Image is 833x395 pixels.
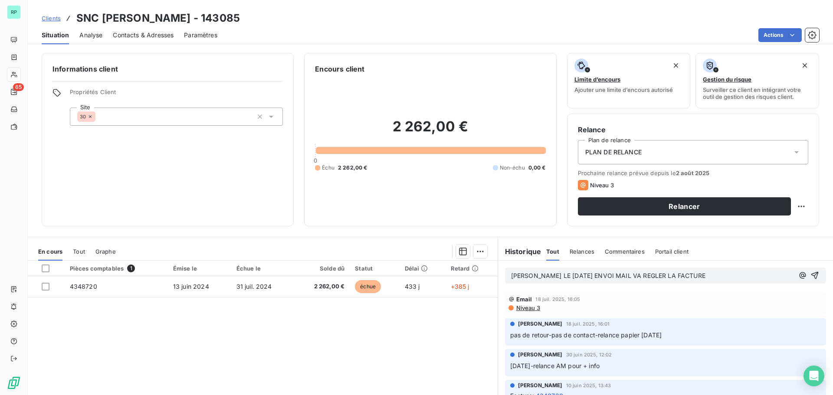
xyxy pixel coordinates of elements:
span: Email [516,296,532,303]
button: Actions [758,28,802,42]
span: [PERSON_NAME] [518,320,563,328]
span: Graphe [95,248,116,255]
span: Niveau 3 [515,304,540,311]
span: En cours [38,248,62,255]
span: Non-échu [500,164,525,172]
h2: 2 262,00 € [315,118,545,144]
span: 10 juin 2025, 13:43 [566,383,611,388]
span: 2 262,00 € [338,164,367,172]
img: Logo LeanPay [7,376,21,390]
span: 1 [127,264,135,272]
span: [PERSON_NAME] LE [DATE] ENVOI MAIL VA REGLER LA FACTURE [511,272,705,279]
span: Clients [42,15,61,22]
input: Ajouter une valeur [95,113,102,121]
span: Tout [546,248,559,255]
span: 433 j [405,283,420,290]
span: 13 juin 2024 [173,283,209,290]
h6: Relance [578,124,808,135]
span: PLAN DE RELANCE [585,148,642,157]
span: Commentaires [605,248,645,255]
span: 18 juil. 2025, 16:01 [566,321,610,326]
div: RP [7,5,21,19]
a: 65 [7,85,20,99]
span: [DATE]-relance AM pour + info [510,362,600,369]
span: Prochaine relance prévue depuis le [578,170,808,176]
span: Analyse [79,31,102,39]
span: Paramètres [184,31,217,39]
span: 0 [314,157,317,164]
span: 4348720 [70,283,97,290]
h6: Encours client [315,64,364,74]
span: échue [355,280,381,293]
span: Portail client [655,248,689,255]
span: Ajouter une limite d’encours autorisé [574,86,673,93]
span: Niveau 3 [590,182,614,189]
span: +385 j [451,283,469,290]
div: Statut [355,265,394,272]
h3: SNC [PERSON_NAME] - 143085 [76,10,240,26]
div: Délai [405,265,440,272]
span: Surveiller ce client en intégrant votre outil de gestion des risques client. [703,86,812,100]
span: [PERSON_NAME] [518,351,563,359]
span: 30 juin 2025, 12:02 [566,352,612,357]
div: Retard [451,265,492,272]
div: Émise le [173,265,226,272]
span: 65 [13,83,24,91]
button: Limite d’encoursAjouter une limite d’encours autorisé [567,53,691,108]
span: Échu [322,164,335,172]
span: [PERSON_NAME] [518,382,563,389]
h6: Historique [498,246,541,257]
span: Gestion du risque [703,76,751,83]
button: Gestion du risqueSurveiller ce client en intégrant votre outil de gestion des risques client. [695,53,819,108]
div: Solde dû [299,265,344,272]
a: Clients [42,14,61,23]
span: pas de retour-pas de contact-relance papier [DATE] [510,331,662,339]
span: Propriétés Client [70,88,283,101]
span: 31 juil. 2024 [236,283,272,290]
div: Échue le [236,265,289,272]
span: Contacts & Adresses [113,31,174,39]
span: Relances [570,248,594,255]
span: Tout [73,248,85,255]
span: 2 août 2025 [676,170,710,176]
span: 0,00 € [528,164,546,172]
button: Relancer [578,197,791,215]
span: 18 juil. 2025, 16:05 [535,297,580,302]
span: 2 262,00 € [299,282,344,291]
div: Pièces comptables [70,264,163,272]
h6: Informations client [52,64,283,74]
div: Open Intercom Messenger [803,366,824,386]
span: 30 [80,114,86,119]
span: Limite d’encours [574,76,620,83]
span: Situation [42,31,69,39]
